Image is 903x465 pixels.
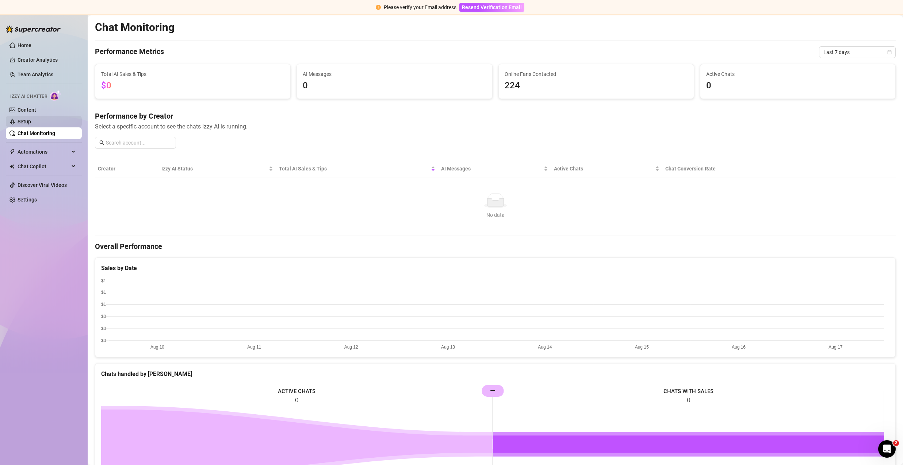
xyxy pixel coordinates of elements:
[887,50,892,54] span: calendar
[18,182,67,188] a: Discover Viral Videos
[18,119,31,124] a: Setup
[276,160,438,177] th: Total AI Sales & Tips
[662,160,816,177] th: Chat Conversion Rate
[706,70,889,78] span: Active Chats
[823,47,891,58] span: Last 7 days
[161,165,267,173] span: Izzy AI Status
[106,139,172,147] input: Search account...
[95,20,175,34] h2: Chat Monitoring
[101,80,111,91] span: $0
[9,149,15,155] span: thunderbolt
[101,211,890,219] div: No data
[9,164,14,169] img: Chat Copilot
[18,146,69,158] span: Automations
[551,160,662,177] th: Active Chats
[279,165,429,173] span: Total AI Sales & Tips
[459,3,524,12] button: Resend Verification Email
[706,79,889,93] span: 0
[18,107,36,113] a: Content
[101,264,889,273] div: Sales by Date
[158,160,276,177] th: Izzy AI Status
[101,70,284,78] span: Total AI Sales & Tips
[18,54,76,66] a: Creator Analytics
[505,79,688,93] span: 224
[554,165,654,173] span: Active Chats
[18,130,55,136] a: Chat Monitoring
[505,70,688,78] span: Online Fans Contacted
[384,3,456,11] div: Please verify your Email address
[101,369,889,378] div: Chats handled by [PERSON_NAME]
[303,70,486,78] span: AI Messages
[95,46,164,58] h4: Performance Metrics
[18,161,69,172] span: Chat Copilot
[99,140,104,145] span: search
[462,4,522,10] span: Resend Verification Email
[18,42,31,48] a: Home
[18,72,53,77] a: Team Analytics
[303,79,486,93] span: 0
[893,440,899,446] span: 2
[95,122,896,131] span: Select a specific account to see the chats Izzy AI is running.
[6,26,61,33] img: logo-BBDzfeDw.svg
[95,111,896,121] h4: Performance by Creator
[878,440,896,458] iframe: Intercom live chat
[50,90,61,101] img: AI Chatter
[10,93,47,100] span: Izzy AI Chatter
[95,241,896,251] h4: Overall Performance
[438,160,551,177] th: AI Messages
[95,160,158,177] th: Creator
[376,5,381,10] span: exclamation-circle
[18,197,37,203] a: Settings
[441,165,542,173] span: AI Messages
